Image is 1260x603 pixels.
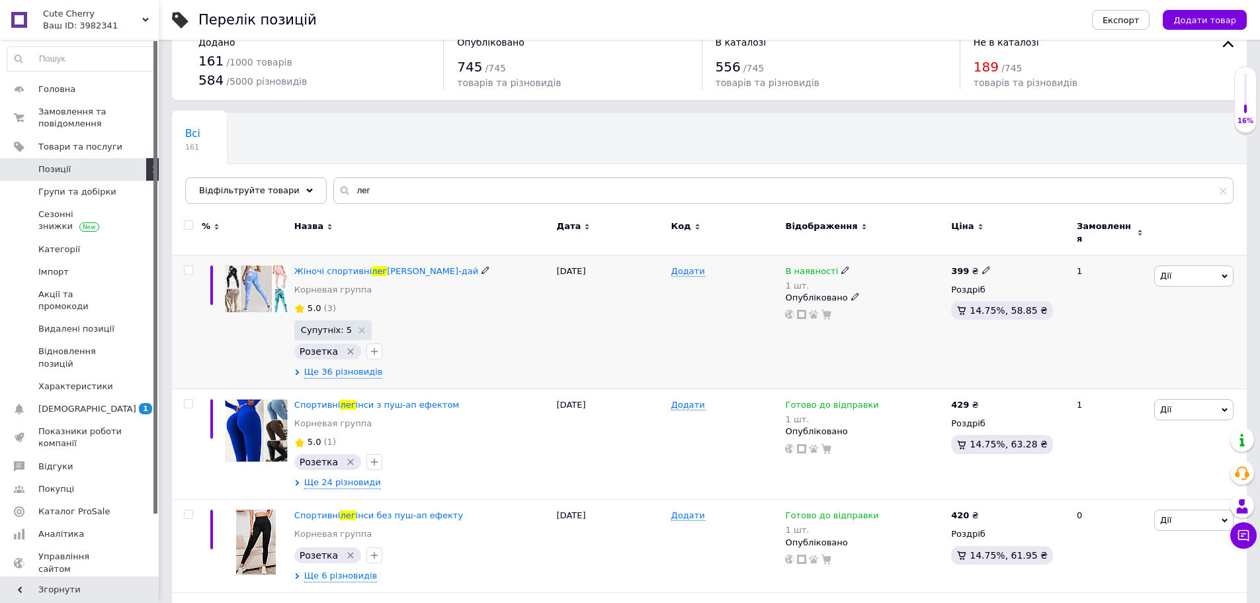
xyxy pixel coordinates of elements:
[557,220,581,232] span: Дата
[38,186,116,198] span: Групи та добірки
[294,510,341,520] span: Спортивні
[199,185,300,195] span: Відфільтруйте товари
[226,76,307,87] span: / 5000 різновидів
[485,63,506,73] span: / 745
[554,255,668,389] div: [DATE]
[294,400,341,410] span: Спортивні
[38,106,122,130] span: Замовлення та повідомлення
[1001,63,1022,73] span: / 745
[951,220,974,232] span: Ціна
[294,418,372,430] a: Корневая группа
[785,400,878,414] span: Готово до відправки
[951,400,969,410] b: 429
[1069,389,1151,500] div: 1
[38,506,110,518] span: Каталог ProSale
[716,59,741,75] span: 556
[671,266,705,277] span: Додати
[198,53,224,69] span: 161
[345,346,356,357] svg: Видалити мітку
[294,220,323,232] span: Назва
[308,437,321,447] span: 5.0
[345,550,356,561] svg: Видалити мітку
[340,400,355,410] span: лег
[974,77,1077,88] span: товарів та різновидів
[1103,15,1140,25] span: Експорт
[1173,15,1236,25] span: Додати товар
[1230,522,1257,549] button: Чат з покупцем
[785,292,945,304] div: Опубліковано
[300,346,338,357] span: Розетка
[301,326,352,334] span: Супутніх: 5
[324,437,336,447] span: (1)
[198,13,317,27] div: Перелік позицій
[372,266,387,276] span: лег
[198,72,224,88] span: 584
[785,537,945,549] div: Опубліковано
[304,366,383,379] span: Ще 36 різновидів
[304,477,381,489] span: Ще 24 різновиди
[785,414,878,424] div: 1 шт.
[356,400,460,410] span: інси з пуш-ап ефектом
[974,37,1039,48] span: Не в каталозі
[38,461,73,473] span: Відгуки
[743,63,764,73] span: / 745
[294,266,372,276] span: Жіночі спортивні
[951,266,969,276] b: 399
[38,289,122,312] span: Акції та промокоди
[38,266,69,278] span: Імпорт
[1069,255,1151,389] div: 1
[671,400,705,410] span: Додати
[951,265,990,277] div: ₴
[1163,10,1247,30] button: Додати товар
[333,177,1234,204] input: Пошук по назві позиції, артикулу і пошуковим запитам
[785,510,878,524] span: Готово до відправки
[785,525,878,535] div: 1 шт.
[951,528,1066,540] div: Роздріб
[1092,10,1150,30] button: Експорт
[43,8,142,20] span: Cute Cherry
[38,323,114,335] span: Видалені позиції
[1235,116,1256,126] div: 16%
[294,284,372,296] a: Корневая группа
[951,399,978,411] div: ₴
[1077,220,1134,244] span: Замовлення
[38,244,80,255] span: Категорії
[671,220,691,232] span: Код
[457,77,561,88] span: товарів та різновидів
[785,220,857,232] span: Відображення
[185,128,200,140] span: Всі
[970,439,1048,449] span: 14.75%, 63.28 ₴
[1160,515,1171,525] span: Дії
[951,510,978,522] div: ₴
[38,209,122,232] span: Сезонні знижки
[38,403,136,415] span: [DEMOGRAPHIC_DATA]
[38,551,122,575] span: Управління сайтом
[356,510,464,520] span: інси без пуш-ап ефекту
[1160,271,1171,281] span: Дії
[716,37,767,48] span: В каталозі
[38,426,122,449] span: Показники роботи компанії
[294,400,459,410] a: Спортивнілегінси з пуш-ап ефектом
[294,510,463,520] a: Спортивнілегінси без пуш-ап ефекту
[340,510,355,520] span: лег
[457,37,525,48] span: Опубліковано
[294,266,478,276] a: Жіночі спортивнілег[PERSON_NAME]-дай
[236,510,276,575] img: Спортивні легінси без пуш-ап ефекту
[38,163,71,175] span: Позиції
[198,37,235,48] span: Додано
[304,570,377,582] span: Ще 6 різновидів
[970,305,1048,316] span: 14.75%, 58.85 ₴
[300,457,338,467] span: Розетка
[951,418,1066,430] div: Роздріб
[139,403,152,414] span: 1
[554,389,668,500] div: [DATE]
[225,399,288,462] img: Спортивні легінси з пуш-ап ефектом
[785,281,850,291] div: 1 шт.
[202,220,210,232] span: %
[38,381,113,393] span: Характеристики
[38,483,74,495] span: Покупці
[951,284,1066,296] div: Роздріб
[38,346,122,369] span: Відновлення позицій
[1069,500,1151,593] div: 0
[324,303,336,313] span: (3)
